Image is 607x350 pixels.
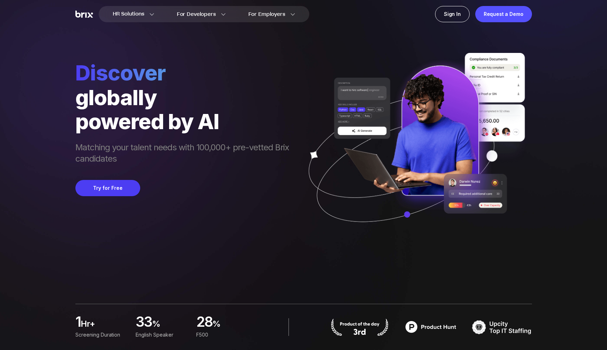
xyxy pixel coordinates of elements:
[113,8,144,20] span: HR Solutions
[401,318,461,336] img: product hunt badge
[212,318,248,332] span: %
[81,318,127,332] span: hr+
[75,315,81,330] span: 1
[330,318,390,336] img: product hunt badge
[75,85,296,109] div: globally
[75,11,93,18] img: Brix Logo
[75,60,296,85] span: Discover
[152,318,188,332] span: %
[472,318,532,336] img: TOP IT STAFFING
[196,315,212,330] span: 28
[75,109,296,133] div: powered by AI
[136,331,187,339] div: English Speaker
[296,53,532,243] img: ai generate
[75,142,296,166] span: Matching your talent needs with 100,000+ pre-vetted Brix candidates
[475,6,532,22] a: Request a Demo
[177,11,216,18] span: For Developers
[196,331,248,339] div: F500
[248,11,285,18] span: For Employers
[75,180,140,196] button: Try for Free
[435,6,470,22] a: Sign In
[75,331,127,339] div: Screening duration
[136,315,152,330] span: 33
